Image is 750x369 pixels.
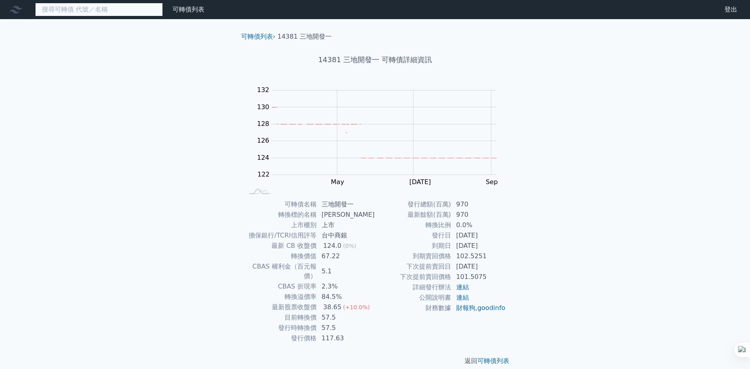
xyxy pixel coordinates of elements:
[451,261,506,272] td: [DATE]
[244,292,317,302] td: 轉換溢價率
[244,333,317,343] td: 發行價格
[257,154,269,161] tspan: 124
[375,220,451,230] td: 轉換比例
[375,261,451,272] td: 下次提前賣回日
[244,281,317,292] td: CBAS 折現率
[244,199,317,210] td: 可轉債名稱
[317,261,375,281] td: 5.1
[343,243,356,249] span: (0%)
[456,304,475,312] a: 財報狗
[486,178,498,186] tspan: Sep
[317,323,375,333] td: 57.5
[451,210,506,220] td: 970
[375,199,451,210] td: 發行總額(百萬)
[244,251,317,261] td: 轉換價值
[277,32,332,41] li: 14381 三地開發一
[317,292,375,302] td: 84.5%
[451,241,506,251] td: [DATE]
[257,137,269,144] tspan: 126
[244,261,317,281] td: CBAS 權利金（百元報價）
[235,356,516,366] p: 返回
[477,304,505,312] a: goodinfo
[317,312,375,323] td: 57.5
[343,304,370,310] span: (+10.0%)
[409,178,431,186] tspan: [DATE]
[456,294,469,301] a: 連結
[375,292,451,303] td: 公開說明書
[322,302,343,312] div: 38.65
[451,230,506,241] td: [DATE]
[253,86,509,186] g: Chart
[375,210,451,220] td: 最新餘額(百萬)
[244,210,317,220] td: 轉換標的名稱
[718,3,744,16] a: 登出
[244,220,317,230] td: 上市櫃別
[257,171,270,178] tspan: 122
[244,241,317,251] td: 最新 CB 收盤價
[451,303,506,313] td: ,
[451,199,506,210] td: 970
[375,303,451,313] td: 財務數據
[317,281,375,292] td: 2.3%
[375,272,451,282] td: 下次提前賣回價格
[375,282,451,292] td: 詳細發行辦法
[257,86,269,94] tspan: 132
[317,199,375,210] td: 三地開發一
[451,251,506,261] td: 102.5251
[456,283,469,291] a: 連結
[375,230,451,241] td: 發行日
[317,210,375,220] td: [PERSON_NAME]
[244,323,317,333] td: 發行時轉換價
[257,120,269,128] tspan: 128
[477,357,509,365] a: 可轉債列表
[451,220,506,230] td: 0.0%
[451,272,506,282] td: 101.5075
[317,251,375,261] td: 67.22
[257,103,269,111] tspan: 130
[35,3,163,16] input: 搜尋可轉債 代號／名稱
[272,107,496,158] g: Series
[375,251,451,261] td: 到期賣回價格
[322,241,343,251] div: 124.0
[317,230,375,241] td: 台中商銀
[172,6,204,13] a: 可轉債列表
[241,33,273,40] a: 可轉債列表
[244,230,317,241] td: 擔保銀行/TCRI信用評等
[331,178,344,186] tspan: May
[317,220,375,230] td: 上市
[375,241,451,251] td: 到期日
[317,333,375,343] td: 117.63
[235,54,516,65] h1: 14381 三地開發一 可轉債詳細資訊
[244,312,317,323] td: 目前轉換價
[241,32,275,41] li: ›
[244,302,317,312] td: 最新股票收盤價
